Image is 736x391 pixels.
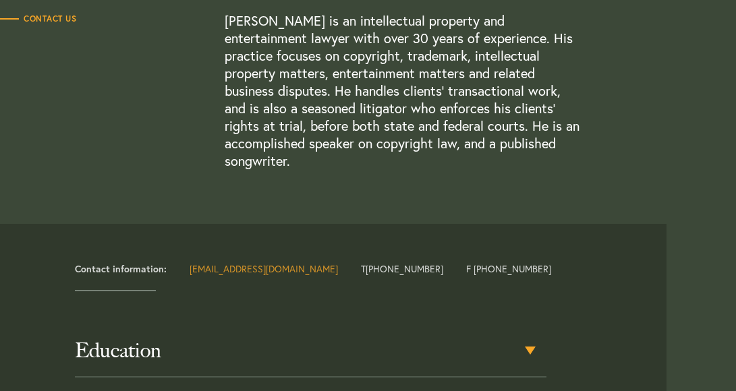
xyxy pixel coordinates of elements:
h3: Education [75,338,546,363]
a: [PHONE_NUMBER] [366,262,443,275]
p: [PERSON_NAME] is an intellectual property and entertainment lawyer with over 30 years of experien... [225,12,584,170]
a: [EMAIL_ADDRESS][DOMAIN_NAME] [190,262,338,275]
strong: Contact information: [75,262,167,275]
span: F [PHONE_NUMBER] [466,264,551,274]
span: T [361,264,443,274]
